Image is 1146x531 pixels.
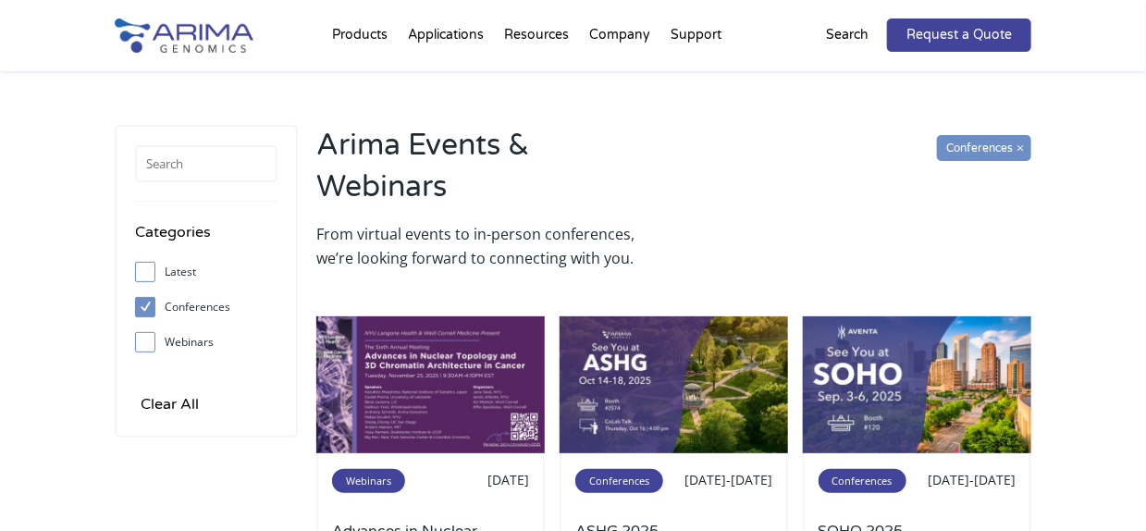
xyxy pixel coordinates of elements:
span: Webinars [332,469,405,493]
label: Webinars [135,328,277,356]
p: From virtual events to in-person conferences, we’re looking forward to connecting with you. [316,222,665,270]
img: Arima-Genomics-logo [115,19,253,53]
img: SOHO-2025-500x300.jpg [803,316,1031,453]
span: Conferences [819,469,906,493]
p: Search [826,23,869,47]
input: Clear All [135,391,204,417]
input: Conferences [937,135,1031,161]
a: Request a Quote [887,19,1031,52]
span: [DATE]-[DATE] [684,471,772,488]
h2: Arima Events & Webinars [316,125,665,222]
img: ashg-2025-500x300.jpg [560,316,788,453]
label: Conferences [135,293,277,321]
span: Conferences [575,469,663,493]
h4: Categories [135,220,277,258]
span: [DATE] [487,471,529,488]
label: Latest [135,258,277,286]
img: NYU-X-Post-No-Agenda-500x300.jpg [316,316,545,453]
input: Search [135,145,277,182]
span: [DATE]-[DATE] [928,471,1016,488]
